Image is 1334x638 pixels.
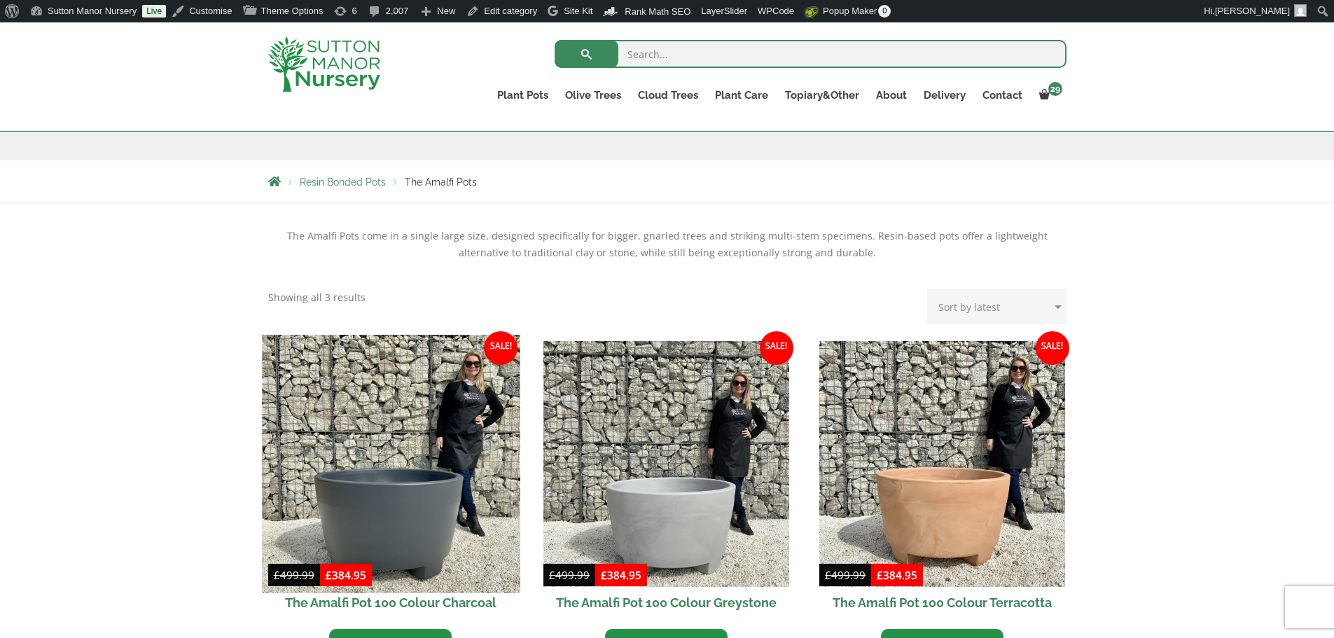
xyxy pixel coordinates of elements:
span: Rank Math SEO [625,6,690,17]
img: The Amalfi Pot 100 Colour Terracotta [819,341,1065,587]
span: 0 [878,5,891,18]
img: The Amalfi Pot 100 Colour Charcoal [262,335,520,592]
p: Showing all 3 results [268,289,366,306]
nav: Breadcrumbs [268,176,1066,187]
a: About [868,85,915,105]
a: Cloud Trees [630,85,707,105]
a: Sale! The Amalfi Pot 100 Colour Greystone [543,341,789,618]
span: £ [877,568,883,582]
a: Live [142,5,166,18]
span: The Amalfi Pots [405,176,477,188]
span: £ [601,568,607,582]
a: 29 [1031,85,1066,105]
span: Sale! [1036,331,1069,365]
span: £ [825,568,831,582]
bdi: 499.99 [274,568,314,582]
input: Search... [555,40,1066,68]
bdi: 384.95 [326,568,366,582]
img: The Amalfi Pot 100 Colour Greystone [543,341,789,587]
span: £ [549,568,555,582]
span: Sale! [484,331,517,365]
select: Shop order [927,289,1066,324]
a: Topiary&Other [777,85,868,105]
span: Site Kit [564,6,592,16]
bdi: 499.99 [549,568,590,582]
a: Sale! The Amalfi Pot 100 Colour Charcoal [268,341,514,618]
a: Resin Bonded Pots [300,176,386,188]
a: Plant Care [707,85,777,105]
a: Contact [974,85,1031,105]
img: logo [268,36,380,92]
a: Olive Trees [557,85,630,105]
p: The Amalfi Pots come in a single large size, designed specifically for bigger, gnarled trees and ... [268,228,1066,261]
h2: The Amalfi Pot 100 Colour Greystone [543,587,789,618]
span: £ [274,568,280,582]
a: Delivery [915,85,974,105]
bdi: 499.99 [825,568,866,582]
span: Sale! [760,331,793,365]
span: [PERSON_NAME] [1215,6,1290,16]
a: Sale! The Amalfi Pot 100 Colour Terracotta [819,341,1065,618]
bdi: 384.95 [601,568,641,582]
span: £ [326,568,332,582]
h2: The Amalfi Pot 100 Colour Terracotta [819,587,1065,618]
bdi: 384.95 [877,568,917,582]
h2: The Amalfi Pot 100 Colour Charcoal [268,587,514,618]
a: Plant Pots [489,85,557,105]
span: 29 [1048,82,1062,96]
